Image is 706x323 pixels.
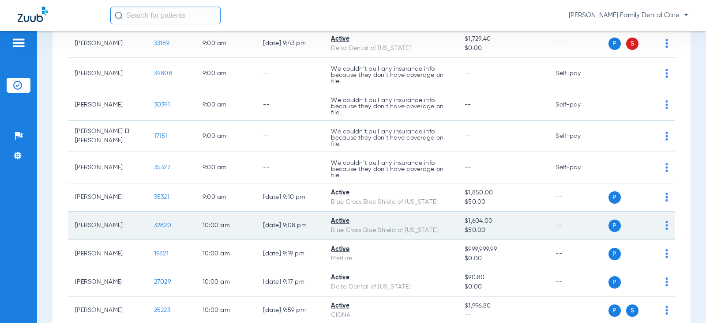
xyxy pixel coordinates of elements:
td: Self-pay [548,89,608,121]
div: CIGNA [331,311,451,320]
td: -- [548,212,608,240]
td: -- [548,240,608,268]
img: group-dot-blue.svg [665,221,668,230]
img: group-dot-blue.svg [665,306,668,315]
span: $1,604.00 [465,217,541,226]
span: $0.00 [465,254,541,263]
span: $0.00 [465,44,541,53]
td: [PERSON_NAME] [68,240,147,268]
img: group-dot-blue.svg [665,100,668,109]
div: Delta Dental of [US_STATE] [331,282,451,292]
img: Search Icon [115,11,123,19]
span: 30391 [154,102,170,108]
p: We couldn’t pull any insurance info because they don’t have coverage on file. [331,66,451,84]
img: group-dot-blue.svg [665,277,668,286]
td: 9:00 AM [195,89,256,121]
span: 35321 [154,194,169,200]
span: 35327 [154,164,170,171]
span: $1,850.00 [465,188,541,198]
td: Self-pay [548,121,608,152]
img: group-dot-blue.svg [665,132,668,141]
td: 10:00 AM [195,240,256,268]
span: -- [465,164,471,171]
span: $50.00 [465,226,541,235]
td: 10:00 AM [195,268,256,296]
span: P [608,38,621,50]
td: [PERSON_NAME] [68,152,147,183]
span: $1,729.40 [465,34,541,44]
div: Active [331,34,451,44]
td: [DATE] 9:17 PM [256,268,324,296]
input: Search for patients [110,7,221,24]
div: Active [331,217,451,226]
span: P [608,191,621,204]
td: [PERSON_NAME] [68,212,147,240]
td: Self-pay [548,58,608,89]
span: $90.80 [465,273,541,282]
p: We couldn’t pull any insurance info because they don’t have coverage on file. [331,97,451,116]
span: $0.00 [465,282,541,292]
span: -- [465,133,471,139]
span: 32820 [154,222,171,228]
img: group-dot-blue.svg [665,69,668,78]
div: Active [331,301,451,311]
span: P [608,276,621,289]
span: S [626,38,638,50]
td: -- [256,89,324,121]
td: Self-pay [548,152,608,183]
span: 19821 [154,251,169,257]
span: 17151 [154,133,168,139]
td: 10:00 AM [195,212,256,240]
div: Active [331,245,451,254]
div: Delta Dental of [US_STATE] [331,44,451,53]
span: [PERSON_NAME] Family Dental Care [569,11,688,20]
td: [PERSON_NAME] [68,268,147,296]
img: group-dot-blue.svg [665,193,668,201]
td: [DATE] 9:10 PM [256,183,324,212]
td: 9:00 AM [195,58,256,89]
span: 33189 [154,40,169,46]
td: 9:00 AM [195,152,256,183]
p: We couldn’t pull any insurance info because they don’t have coverage on file. [331,160,451,179]
td: [PERSON_NAME] [68,89,147,121]
td: -- [256,121,324,152]
span: $1,996.80 [465,301,541,311]
span: -- [465,70,471,76]
img: group-dot-blue.svg [665,39,668,48]
td: -- [548,183,608,212]
td: [PERSON_NAME] [68,183,147,212]
span: 34808 [154,70,172,76]
td: -- [548,268,608,296]
td: -- [256,152,324,183]
div: MetLife [331,254,451,263]
td: [DATE] 9:43 PM [256,30,324,58]
div: Active [331,273,451,282]
td: [PERSON_NAME] [68,30,147,58]
td: 9:00 AM [195,121,256,152]
img: group-dot-blue.svg [665,163,668,172]
span: P [608,248,621,260]
td: -- [256,58,324,89]
span: P [608,220,621,232]
span: S [626,304,638,317]
span: P [608,304,621,317]
td: 9:00 AM [195,183,256,212]
span: -- [465,102,471,108]
td: [DATE] 9:08 PM [256,212,324,240]
div: Blue Cross Blue Shield of [US_STATE] [331,198,451,207]
td: 9:00 AM [195,30,256,58]
p: We couldn’t pull any insurance info because they don’t have coverage on file. [331,129,451,147]
span: 27029 [154,279,171,285]
div: Blue Cross Blue Shield of [US_STATE] [331,226,451,235]
span: -- [465,311,541,320]
span: $50.00 [465,198,541,207]
td: -- [548,30,608,58]
td: [PERSON_NAME] [68,58,147,89]
img: Zuub Logo [18,7,48,22]
div: Active [331,188,451,198]
td: [DATE] 9:19 PM [256,240,324,268]
td: [PERSON_NAME] El-[PERSON_NAME] [68,121,147,152]
img: hamburger-icon [11,38,26,48]
span: $999,999.99 [465,245,541,254]
span: 25223 [154,307,170,313]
